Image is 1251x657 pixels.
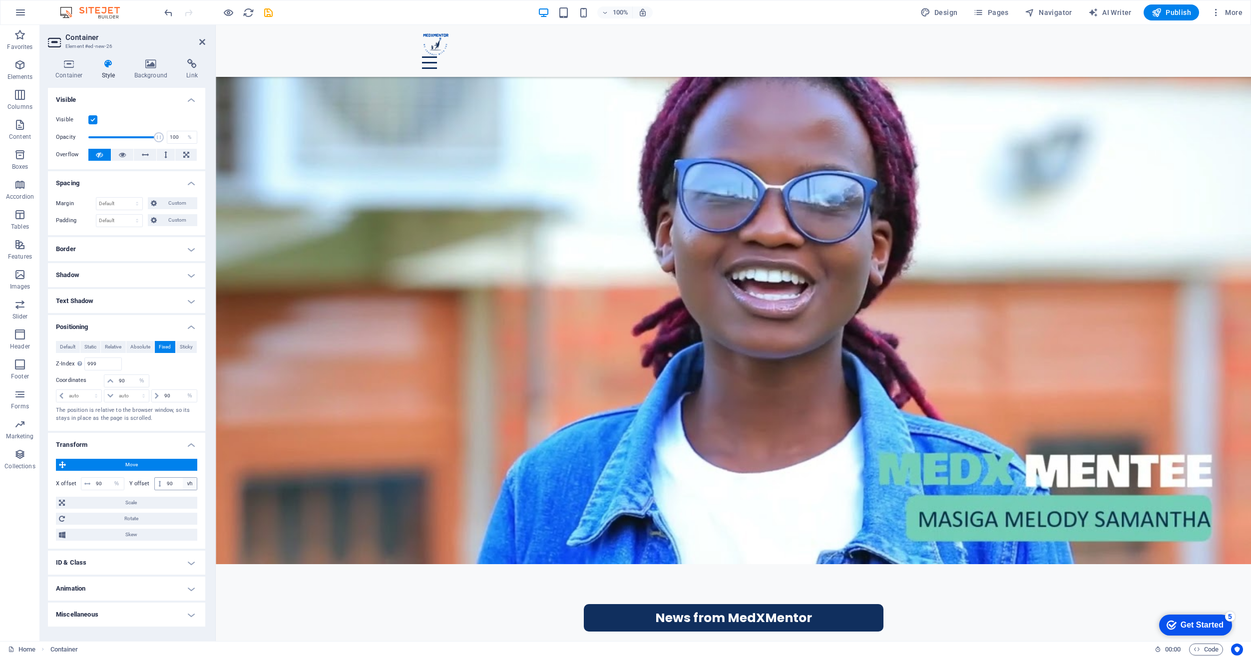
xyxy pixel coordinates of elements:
[148,214,197,226] button: Custom
[916,4,962,20] div: Design (Ctrl+Alt+Y)
[160,197,194,209] span: Custom
[242,6,254,18] button: reload
[68,497,194,509] span: Scale
[116,375,148,387] input: auto
[56,529,197,541] button: Skew
[27,11,70,20] div: Get Started
[6,432,33,440] p: Marketing
[65,42,185,51] h3: Element #ed-new-26
[159,341,171,353] span: Fixed
[920,7,958,17] span: Design
[56,481,81,486] label: X offset
[48,551,205,575] h4: ID & Class
[85,358,121,370] input: Default
[48,88,205,106] h4: Visible
[48,289,205,313] h4: Text Shadow
[10,283,30,291] p: Images
[56,114,88,126] label: Visible
[1207,4,1247,20] button: More
[12,163,28,171] p: Boxes
[56,149,88,161] label: Overflow
[48,263,205,287] h4: Shadow
[50,644,78,656] span: Click to select. Double-click to edit
[183,131,197,143] div: %
[1021,4,1076,20] button: Navigator
[48,433,205,451] h4: Transform
[129,481,154,486] label: Y offset
[155,341,175,353] button: Fixed
[11,223,29,231] p: Tables
[6,193,34,201] p: Accordion
[56,134,88,140] label: Opacity
[48,59,94,80] h4: Container
[48,603,205,627] h4: Miscellaneous
[5,5,78,26] div: Get Started 5 items remaining, 0% complete
[1165,644,1181,656] span: 00 00
[1189,644,1223,656] button: Code
[1152,7,1191,17] span: Publish
[8,253,32,261] p: Features
[638,8,647,17] i: On resize automatically adjust zoom level to fit chosen device.
[56,198,96,210] label: Margin
[60,341,75,353] span: Default
[68,513,194,525] span: Rotate
[262,6,274,18] button: save
[243,7,254,18] i: Reload page
[105,341,121,353] span: Relative
[10,342,30,350] p: Header
[263,7,274,18] i: Save (Ctrl+S)
[1194,644,1219,656] span: Code
[56,215,96,227] label: Padding
[612,6,628,18] h6: 100%
[7,43,32,51] p: Favorites
[916,4,962,20] button: Design
[1084,4,1136,20] button: AI Writer
[1144,4,1199,20] button: Publish
[162,390,197,402] input: auto
[48,577,205,601] h4: Animation
[48,315,205,333] h4: Positioning
[7,73,33,81] p: Elements
[973,7,1008,17] span: Pages
[56,459,197,471] button: Move
[180,341,193,353] span: Sticky
[148,197,197,209] button: Custom
[94,59,127,80] h4: Style
[1231,644,1243,656] button: Usercentrics
[176,341,197,353] button: Sticky
[71,2,81,12] div: 5
[65,33,205,42] h2: Container
[127,59,179,80] h4: Background
[84,341,96,353] span: Static
[56,406,197,423] p: The position is relative to the browser window, so its stays in place as the page is scrolled.
[56,513,197,525] button: Rotate
[160,214,194,226] span: Custom
[1088,7,1132,17] span: AI Writer
[7,103,32,111] p: Columns
[48,171,205,189] h4: Spacing
[57,6,132,18] img: Editor Logo
[11,372,29,380] p: Footer
[969,4,1012,20] button: Pages
[11,402,29,410] p: Forms
[68,529,194,541] span: Skew
[163,7,174,18] i: Undo: Change transform (Ctrl+Z)
[126,341,155,353] button: Absolute
[4,462,35,470] p: Collections
[50,644,78,656] nav: breadcrumb
[1025,7,1072,17] span: Navigator
[101,341,126,353] button: Relative
[12,313,28,321] p: Slider
[9,133,31,141] p: Content
[1155,644,1181,656] h6: Session time
[130,341,150,353] span: Absolute
[69,459,194,471] span: Move
[8,644,35,656] a: Click to cancel selection. Double-click to open Pages
[56,497,197,509] button: Scale
[48,237,205,261] h4: Border
[179,59,205,80] h4: Link
[162,6,174,18] button: undo
[597,6,633,18] button: 100%
[56,361,84,366] label: Z-Index
[1211,7,1243,17] span: More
